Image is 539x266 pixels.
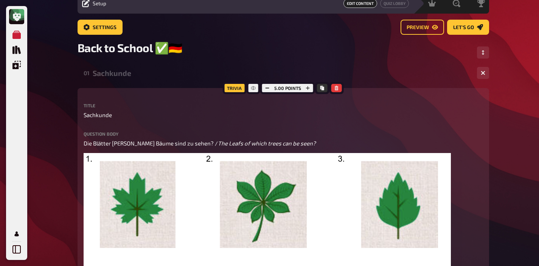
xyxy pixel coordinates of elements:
div: Trivia [222,82,246,94]
span: Let's go [453,25,474,30]
div: 5.00 points [260,82,315,94]
span: Back to School ✅​🇩🇪 [78,41,182,55]
button: Settings [78,20,123,35]
button: Copy [317,84,328,92]
label: Question body [84,131,483,136]
div: 01 [84,70,90,76]
a: Profile [9,226,24,241]
a: My Quizzes [9,27,24,42]
a: Overlays [9,57,24,73]
button: Let's go [447,20,489,35]
div: Sachkunde [93,69,471,77]
span: Setup [93,0,106,6]
button: Change Order [477,46,489,59]
span: Preview [407,25,429,30]
span: The Leafs of which trees can be seen? [218,140,316,147]
button: Preview [401,20,444,35]
span: Sachkunde [84,111,112,119]
label: Title [84,103,483,108]
span: Settings [93,25,116,30]
a: Quiz Library [9,42,24,57]
span: Die Blätter [PERSON_NAME] Bäume sind zu sehen? / [84,140,218,147]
